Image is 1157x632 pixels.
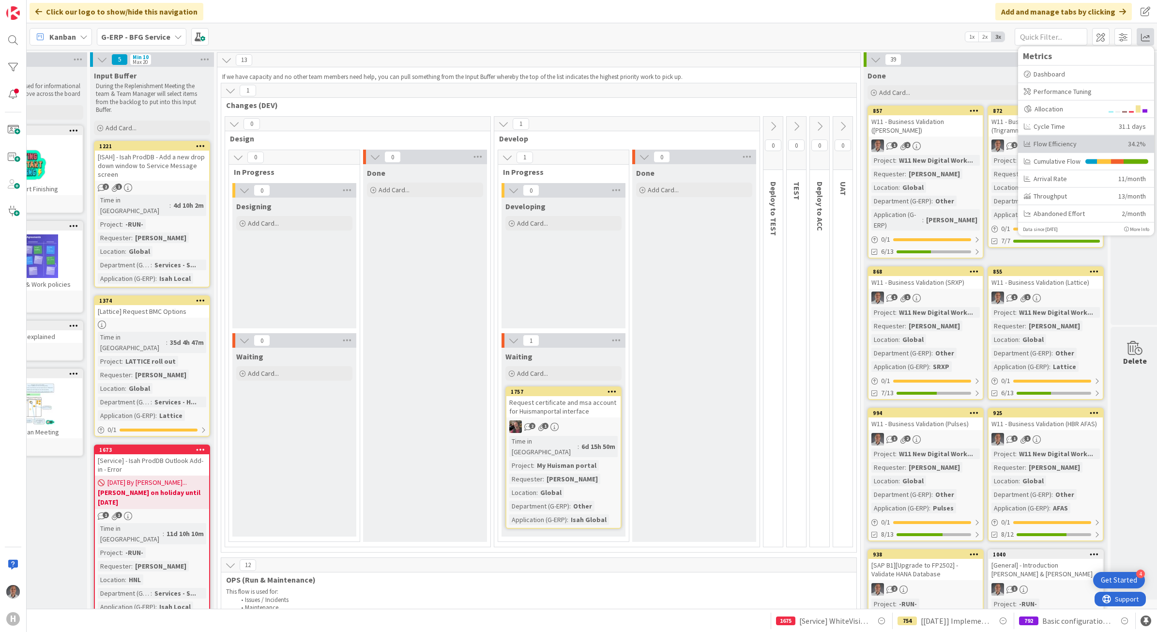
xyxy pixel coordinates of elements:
[131,370,133,380] span: :
[868,559,983,580] div: [SAP B1][Upgrade to FP2502] - Validate HANA Database
[991,169,1025,179] div: Requester
[868,375,983,387] div: 0/1
[568,514,609,525] div: Isah Global
[991,448,1015,459] div: Project
[991,476,1019,486] div: Location
[924,215,980,225] div: [PERSON_NAME]
[98,246,125,257] div: Location
[1015,155,1017,166] span: :
[904,435,911,442] span: 2
[125,574,126,585] span: :
[98,397,151,407] div: Department (G-ERP)
[126,246,152,257] div: Global
[123,219,146,230] div: -RUN-
[1118,191,1146,201] div: 13/month
[171,200,206,211] div: 4d 10h 2m
[538,487,564,498] div: Global
[871,462,905,473] div: Requester
[131,561,133,571] span: :
[891,142,898,148] span: 1
[126,383,152,394] div: Global
[1093,572,1145,588] div: Open Get Started checklist, remaining modules: 4
[98,547,122,558] div: Project
[929,503,930,513] span: :
[991,334,1019,345] div: Location
[991,307,1015,318] div: Project
[1026,321,1082,331] div: [PERSON_NAME]
[991,321,1025,331] div: Requester
[989,292,1103,304] div: PS
[897,307,975,318] div: W11 New Digital Work...
[506,396,621,417] div: Request certificate and msa account for Huismanportal interface
[1053,489,1077,500] div: Other
[881,376,890,386] span: 0 / 1
[871,476,898,486] div: Location
[98,488,206,507] b: [PERSON_NAME] on holiday until [DATE]
[1023,49,1149,62] span: Metrics
[101,32,170,42] b: G-ERP - BFG Service
[103,512,109,518] span: 1
[897,448,975,459] div: W11 New Digital Work...
[517,219,548,228] span: Add Card...
[49,31,76,43] span: Kanban
[98,195,169,216] div: Time in [GEOGRAPHIC_DATA]
[1015,307,1017,318] span: :
[1024,173,1111,184] div: Arrival Rate
[95,296,209,305] div: 1374
[157,410,185,421] div: Lattice
[95,151,209,181] div: [ISAH] - Isah ProdDB - Add a new drop down window to Service Message screen
[509,474,543,484] div: Requester
[1119,121,1146,132] div: 31.1 days
[509,487,536,498] div: Location
[868,408,984,541] a: 994W11 - Business Validation (Pulses)PSProject:W11 New Digital Work...Requester:[PERSON_NAME]Loca...
[1024,104,1103,114] div: Allocation
[126,574,143,585] div: HNL
[900,182,926,193] div: Global
[543,474,544,484] span: :
[1024,139,1121,149] div: Flow Efficiency
[871,448,895,459] div: Project
[993,551,1103,558] div: 1040
[868,139,983,152] div: PS
[569,501,571,511] span: :
[1024,191,1111,201] div: Throughput
[989,409,1103,430] div: 925W11 - Business Validation (HBR AFAS)
[517,369,548,378] span: Add Card...
[871,583,884,596] img: PS
[871,321,905,331] div: Requester
[1015,448,1017,459] span: :
[122,547,123,558] span: :
[164,528,206,539] div: 11d 10h 10m
[125,383,126,394] span: :
[881,517,890,527] span: 0 / 1
[509,460,533,471] div: Project
[868,409,983,430] div: 994W11 - Business Validation (Pulses)
[868,266,984,400] a: 868W11 - Business Validation (SRXP)PSProject:W11 New Digital Work...Requester:[PERSON_NAME]Locati...
[98,383,125,394] div: Location
[993,268,1103,275] div: 855
[933,489,957,500] div: Other
[98,356,122,367] div: Project
[905,321,906,331] span: :
[1024,208,1114,218] div: Abandoned Effort
[931,348,933,358] span: :
[933,348,957,358] div: Other
[1001,224,1010,234] span: 0 / 1
[991,182,1019,193] div: Location
[1011,435,1018,442] span: 1
[95,305,209,318] div: [Lattice] Request BMC Options
[506,420,621,433] div: BF
[1011,142,1018,148] span: 1
[1019,476,1020,486] span: :
[1136,570,1145,578] div: 4
[509,501,569,511] div: Department (G-ERP)
[989,559,1103,580] div: [General] - Introduction [PERSON_NAME] & [PERSON_NAME]
[1019,334,1020,345] span: :
[95,142,209,151] div: 1221
[895,448,897,459] span: :
[989,433,1103,446] div: PS
[1024,69,1148,79] div: Dashboard
[868,550,983,580] div: 938[SAP B1][Upgrade to FP2502] - Validate HANA Database
[123,356,178,367] div: LATTICE roll out
[989,375,1103,387] div: 0/1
